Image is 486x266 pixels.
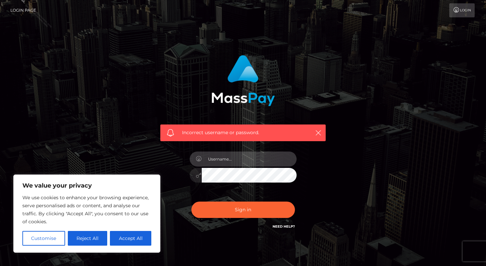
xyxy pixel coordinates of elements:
[10,3,36,17] a: Login Page
[182,129,304,136] span: Incorrect username or password.
[211,55,275,106] img: MassPay Login
[202,152,297,167] input: Username...
[273,224,295,229] a: Need Help?
[110,231,151,246] button: Accept All
[449,3,475,17] a: Login
[68,231,108,246] button: Reject All
[13,175,160,253] div: We value your privacy
[22,194,151,226] p: We use cookies to enhance your browsing experience, serve personalised ads or content, and analys...
[22,182,151,190] p: We value your privacy
[191,202,295,218] button: Sign in
[22,231,65,246] button: Customise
